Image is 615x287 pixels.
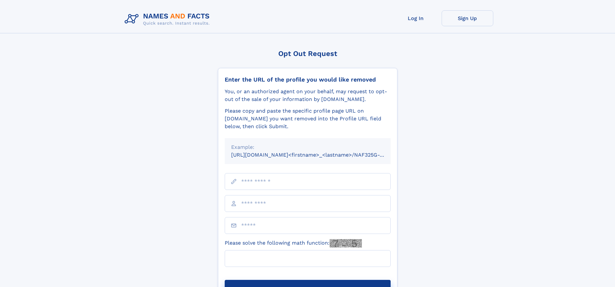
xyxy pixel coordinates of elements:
[122,10,215,28] img: Logo Names and Facts
[225,239,362,248] label: Please solve the following math function:
[442,10,493,26] a: Sign Up
[231,152,403,158] small: [URL][DOMAIN_NAME]<firstname>_<lastname>/NAF325G-xxxxxxxx
[225,76,391,83] div: Enter the URL of the profile you would like removed
[231,143,384,151] div: Example:
[218,50,397,58] div: Opt Out Request
[390,10,442,26] a: Log In
[225,107,391,130] div: Please copy and paste the specific profile page URL on [DOMAIN_NAME] you want removed into the Pr...
[225,88,391,103] div: You, or an authorized agent on your behalf, may request to opt-out of the sale of your informatio...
